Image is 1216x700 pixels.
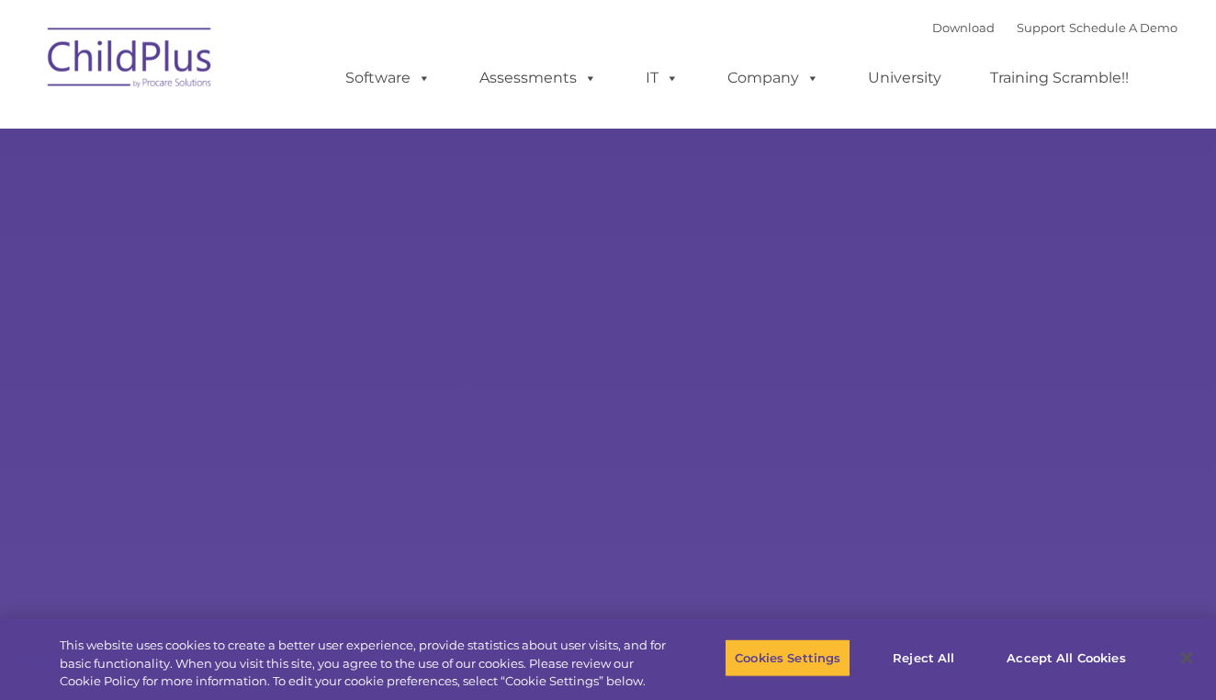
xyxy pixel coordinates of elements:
[932,20,995,35] a: Download
[327,60,449,96] a: Software
[1166,638,1207,678] button: Close
[461,60,615,96] a: Assessments
[866,638,981,677] button: Reject All
[1069,20,1177,35] a: Schedule A Demo
[996,638,1135,677] button: Accept All Cookies
[39,15,222,107] img: ChildPlus by Procare Solutions
[60,637,669,691] div: This website uses cookies to create a better user experience, provide statistics about user visit...
[1017,20,1065,35] a: Support
[627,60,697,96] a: IT
[932,20,1177,35] font: |
[850,60,960,96] a: University
[709,60,838,96] a: Company
[972,60,1147,96] a: Training Scramble!!
[725,638,850,677] button: Cookies Settings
